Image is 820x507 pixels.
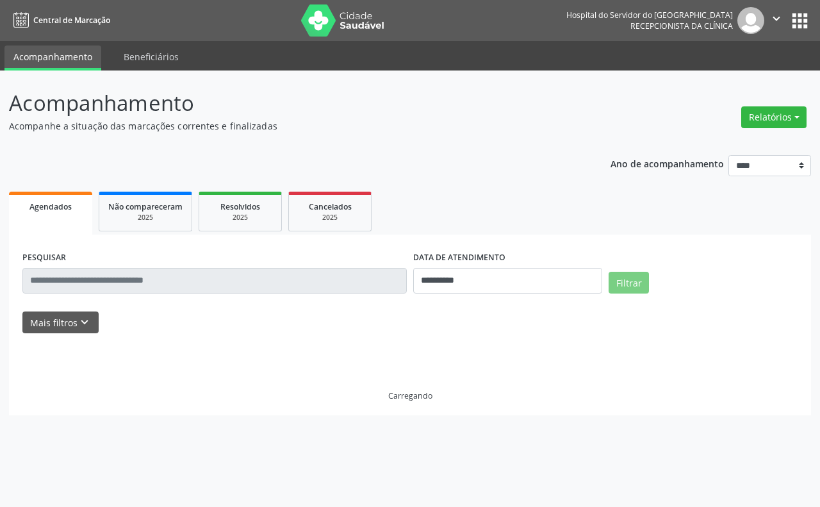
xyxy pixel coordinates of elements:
p: Acompanhe a situação das marcações correntes e finalizadas [9,119,570,133]
label: PESQUISAR [22,248,66,268]
button: Filtrar [609,272,649,294]
div: 2025 [208,213,272,222]
span: Central de Marcação [33,15,110,26]
button:  [764,7,789,34]
button: apps [789,10,811,32]
i:  [769,12,783,26]
label: DATA DE ATENDIMENTO [413,248,505,268]
p: Acompanhamento [9,87,570,119]
span: Agendados [29,201,72,212]
a: Central de Marcação [9,10,110,31]
a: Beneficiários [115,46,188,68]
p: Ano de acompanhamento [611,155,724,171]
div: Hospital do Servidor do [GEOGRAPHIC_DATA] [566,10,733,21]
button: Relatórios [741,106,807,128]
div: 2025 [108,213,183,222]
span: Não compareceram [108,201,183,212]
span: Cancelados [309,201,352,212]
div: 2025 [298,213,362,222]
span: Recepcionista da clínica [630,21,733,31]
img: img [737,7,764,34]
a: Acompanhamento [4,46,101,71]
i: keyboard_arrow_down [78,315,92,329]
span: Resolvidos [220,201,260,212]
button: Mais filtroskeyboard_arrow_down [22,312,99,334]
div: Carregando [388,390,432,401]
